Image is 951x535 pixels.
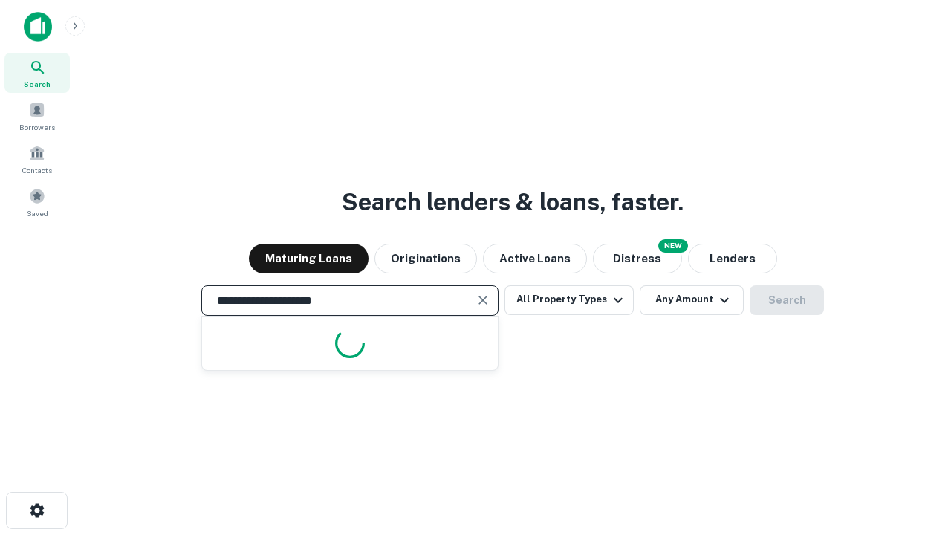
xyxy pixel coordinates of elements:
div: NEW [658,239,688,253]
span: Contacts [22,164,52,176]
a: Contacts [4,139,70,179]
span: Borrowers [19,121,55,133]
button: Any Amount [640,285,744,315]
a: Search [4,53,70,93]
a: Borrowers [4,96,70,136]
h3: Search lenders & loans, faster. [342,184,684,220]
button: Clear [473,290,493,311]
button: Maturing Loans [249,244,369,273]
span: Search [24,78,51,90]
img: capitalize-icon.png [24,12,52,42]
a: Saved [4,182,70,222]
button: Lenders [688,244,777,273]
button: Active Loans [483,244,587,273]
button: Originations [374,244,477,273]
button: Search distressed loans with lien and other non-mortgage details. [593,244,682,273]
span: Saved [27,207,48,219]
iframe: Chat Widget [877,416,951,487]
button: All Property Types [504,285,634,315]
